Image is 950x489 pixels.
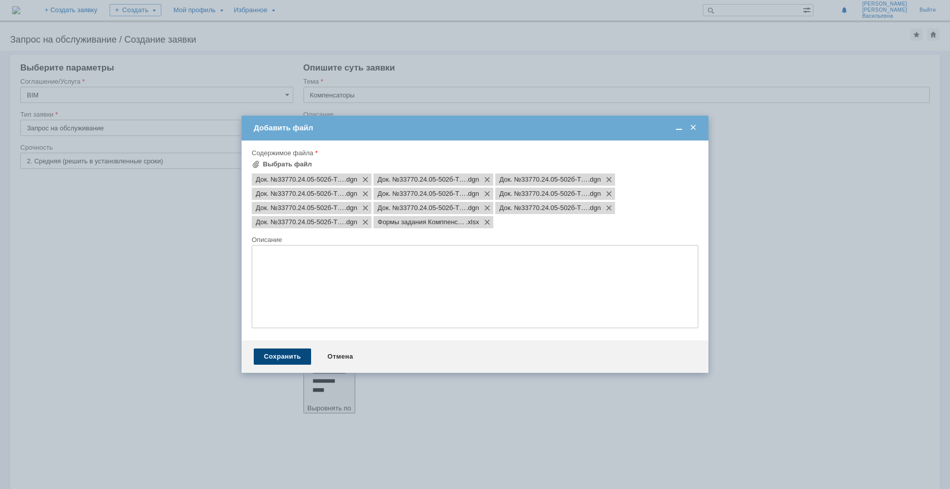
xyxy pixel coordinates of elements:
span: Док. №33770.24.05-502б-ТХ1.ОЛ.006 Компенсатор LRK 63.0250.104.0 (DN250 L=1215).dgn [345,176,357,184]
span: Закрыть [688,123,698,132]
span: Док. №33770.24.05-502б-ТХ1.ОЛ.009 Компенсатор (DN400 L=1450).dgn [256,190,345,198]
span: Док. №33770.24.05-502б-ТХ5.ОЛ.007 Компенсатор LRK 25.0400.203.0 (DN400 L=1560).dgn [378,204,466,212]
div: Содержимое файла [252,150,696,156]
div: Прошу добавить компенсаторы в 3 д модель [4,4,148,20]
span: Формы задания Комппенсаторы.xlsx [466,218,479,226]
div: Описание [252,236,696,243]
span: Док. №33770.24.05-502б-ТХ5.ОЛ.005 Компенсатор LRK 63.0250.104.0 (DN250 L=1215).dgn [499,190,588,198]
span: Док. №33770.24.05-502б-ТХ5.ОЛ.008 Компенсатор (DN400 L=1450).dgn [499,204,588,212]
div: Выбрать файл [263,160,312,168]
span: Док. №33770.24.05-502б-ТХ5.ОЛ.006 Компенсатор LRK 16.0700.304.0 (DN700 L=2180).dgn [256,204,345,212]
span: Док. №33770.24.05-502б-ТХ1.ОЛ.007 Компенсатор LRK 16.0700.304.0 (DN700 L=2180).dgn [378,176,466,184]
span: Док. №33770.24.05-502б-ТХ1.ОЛ.010 Компенсатор LRK 16.0600.150.0 (DN600 L=1365).dgn [466,190,479,198]
span: Док. №33770.24.05-502б-ТХ5.ОЛ.005 Компенсатор LRK 63.0250.104.0 (DN250 L=1215).dgn [588,190,601,198]
span: Док. №33770.24.05-502б-ТХ1.ОЛ.006 Компенсатор LRK 63.0250.104.0 (DN250 L=1215).dgn [256,176,345,184]
span: Док. №33770.24.05-502б-ТХ1.ОЛ.010 Компенсатор LRK 16.0600.150.0 (DN600 L=1365).dgn [378,190,466,198]
div: Добавить файл [254,123,698,132]
span: Док. №33770.24.05-502б-ТХ5.ОЛ.009 Компенсатор LRK 16.0600.150.0 (DN600 L=1365).dgn [345,218,357,226]
span: Док. №33770.24.05-502б-ТХ1.ОЛ.008 Компенсатор LRK 25.0400.203.0 (DN400 L=1560).dgn [588,176,601,184]
span: Док. №33770.24.05-502б-ТХ1.ОЛ.009 Компенсатор (DN400 L=1450).dgn [345,190,357,198]
span: Док. №33770.24.05-502б-ТХ5.ОЛ.007 Компенсатор LRK 25.0400.203.0 (DN400 L=1560).dgn [466,204,479,212]
span: Док. №33770.24.05-502б-ТХ5.ОЛ.009 Компенсатор LRK 16.0600.150.0 (DN600 L=1365).dgn [256,218,345,226]
span: Док. №33770.24.05-502б-ТХ1.ОЛ.008 Компенсатор LRK 25.0400.203.0 (DN400 L=1560).dgn [499,176,588,184]
span: Док. №33770.24.05-502б-ТХ1.ОЛ.007 Компенсатор LRK 16.0700.304.0 (DN700 L=2180).dgn [466,176,479,184]
span: Док. №33770.24.05-502б-ТХ5.ОЛ.006 Компенсатор LRK 16.0700.304.0 (DN700 L=2180).dgn [345,204,357,212]
span: Формы задания Комппенсаторы.xlsx [378,218,466,226]
span: Док. №33770.24.05-502б-ТХ5.ОЛ.008 Компенсатор (DN400 L=1450).dgn [588,204,601,212]
span: Свернуть (Ctrl + M) [674,123,684,132]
